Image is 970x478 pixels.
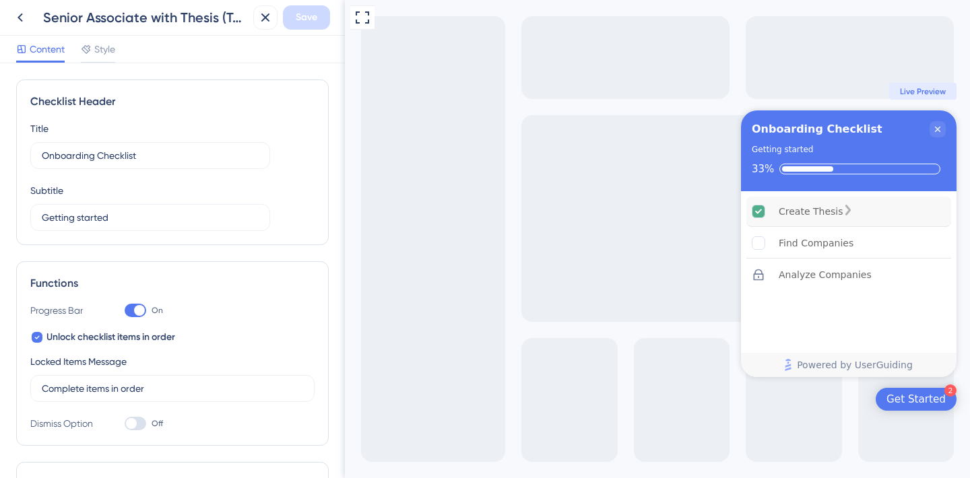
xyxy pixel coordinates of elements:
div: Dismiss Option [30,415,98,432]
div: Checklist items [396,191,612,351]
div: Create Thesis is complete. [401,197,606,227]
span: Off [152,418,163,429]
div: Get Started [542,392,601,406]
span: Style [94,41,115,57]
input: Header 2 [42,210,259,225]
div: Checklist Header [30,94,315,110]
div: Getting started [407,143,468,156]
input: Header 1 [42,148,259,163]
div: Subtitle [30,182,63,199]
div: Checklist progress: 33% [407,163,601,175]
div: 2 [600,384,612,397]
span: Save [296,9,317,26]
div: Title [30,121,48,137]
div: Open Get Started checklist, remaining modules: 2 [531,388,612,411]
div: Functions [30,275,315,292]
div: Close Checklist [585,121,601,137]
span: Powered by UserGuiding [452,357,568,373]
div: Analyze Companies [434,267,527,283]
div: Find Companies [434,235,509,251]
span: Live Preview [555,86,601,97]
div: Locked Items Message [30,353,127,370]
button: Save [283,5,330,30]
div: Find Companies is incomplete. [401,228,606,259]
div: Progress Bar [30,302,98,318]
div: Footer [396,353,612,377]
input: Type the value [42,381,303,396]
div: Analyze Companies is locked. Complete items in order [401,260,606,289]
span: Unlock checklist items in order [46,329,175,345]
span: On [152,305,163,316]
span: Content [30,41,65,57]
div: Create Thesis [434,203,498,219]
div: Onboarding Checklist [407,121,538,137]
div: Checklist Container [396,110,612,377]
div: 33% [407,163,429,175]
div: Senior Associate with Thesis (Testing) [43,8,248,27]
